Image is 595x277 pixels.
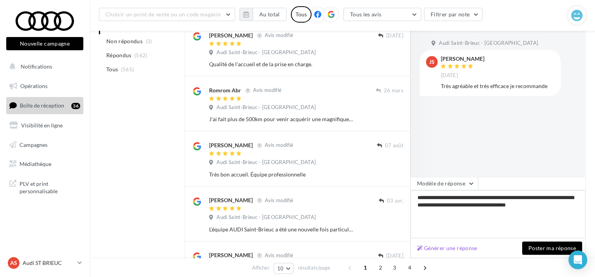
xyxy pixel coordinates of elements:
span: PLV et print personnalisable [19,178,80,195]
button: Au total [239,8,287,21]
span: Boîte de réception [20,102,64,109]
button: Nouvelle campagne [6,37,83,50]
span: 10 [277,265,284,272]
span: [DATE] [386,252,403,259]
button: Générer une réponse [414,243,481,253]
span: résultats/page [298,264,330,272]
button: Notifications [5,58,82,75]
span: Non répondus [106,37,143,45]
a: Opérations [5,78,85,94]
button: Filtrer par note [424,8,483,21]
div: Romrom Abr [209,86,241,94]
span: (3) [146,38,152,44]
span: AS [10,259,17,267]
span: Choisir un point de vente ou un code magasin [106,11,221,18]
span: JS [429,58,435,66]
span: Audi Saint-Brieuc - [GEOGRAPHIC_DATA] [217,104,316,111]
button: Au total [253,8,287,21]
span: Avis modifié [265,197,293,203]
span: 3 [388,261,401,274]
div: Très bon accueil. Équipe professionnelle [209,171,353,178]
div: [PERSON_NAME] [209,196,253,204]
div: [PERSON_NAME] [209,32,253,39]
span: [DATE] [441,72,458,79]
span: 26 mars [384,87,403,94]
span: Avis modifié [265,142,293,148]
button: Modèle de réponse [410,177,478,190]
div: Open Intercom Messenger [569,251,587,269]
span: Audi Saint-Brieuc - [GEOGRAPHIC_DATA] [217,214,316,221]
span: Avis modifié [265,252,293,258]
a: PLV et print personnalisable [5,175,85,198]
span: 4 [403,261,416,274]
span: Afficher [252,264,269,272]
span: Avis modifié [265,32,293,39]
a: Boîte de réception36 [5,97,85,114]
span: 07 août [385,142,403,149]
div: L'équipe AUDI Saint-Brieuc a été une nouvelle fois particulièrement réactive pour nous permettre ... [209,226,353,233]
div: Qualité de l’accueil et de la prise en charge. [209,60,353,68]
span: Avis modifié [253,87,282,94]
span: Tous les avis [350,11,382,18]
div: [PERSON_NAME] [441,56,484,62]
button: Choisir un point de vente ou un code magasin [99,8,235,21]
a: Campagnes [5,137,85,153]
span: Médiathèque [19,161,51,167]
div: [PERSON_NAME] [209,141,253,149]
div: Tous [291,6,312,23]
span: Opérations [20,83,48,89]
span: 03 avr. [387,198,403,205]
div: 36 [71,103,80,109]
a: Visibilité en ligne [5,117,85,134]
a: AS Audi ST BRIEUC [6,256,83,270]
span: Tous [106,65,118,73]
span: Répondus [106,51,132,59]
button: Tous les avis [343,8,421,21]
span: Visibilité en ligne [21,122,63,129]
span: Notifications [21,63,52,70]
div: Très agréable et très efficace je recommande [441,82,555,90]
button: 10 [274,263,294,274]
span: 2 [374,261,387,274]
p: Audi ST BRIEUC [23,259,74,267]
div: J'ai fait plus de 500km pour venir acquérir une magnifique e-tron GT et je ne regrette vraiment p... [209,115,353,123]
span: Campagnes [19,141,48,148]
span: (565) [121,66,134,72]
button: Poster ma réponse [522,242,582,255]
span: [DATE] [386,32,403,39]
div: [PERSON_NAME] [209,251,253,259]
a: Médiathèque [5,156,85,172]
span: Audi Saint-Brieuc - [GEOGRAPHIC_DATA] [217,159,316,166]
span: Audi Saint-Brieuc - [GEOGRAPHIC_DATA] [439,40,538,47]
span: 1 [359,261,371,274]
span: (562) [134,52,148,58]
span: Audi Saint-Brieuc - [GEOGRAPHIC_DATA] [217,49,316,56]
